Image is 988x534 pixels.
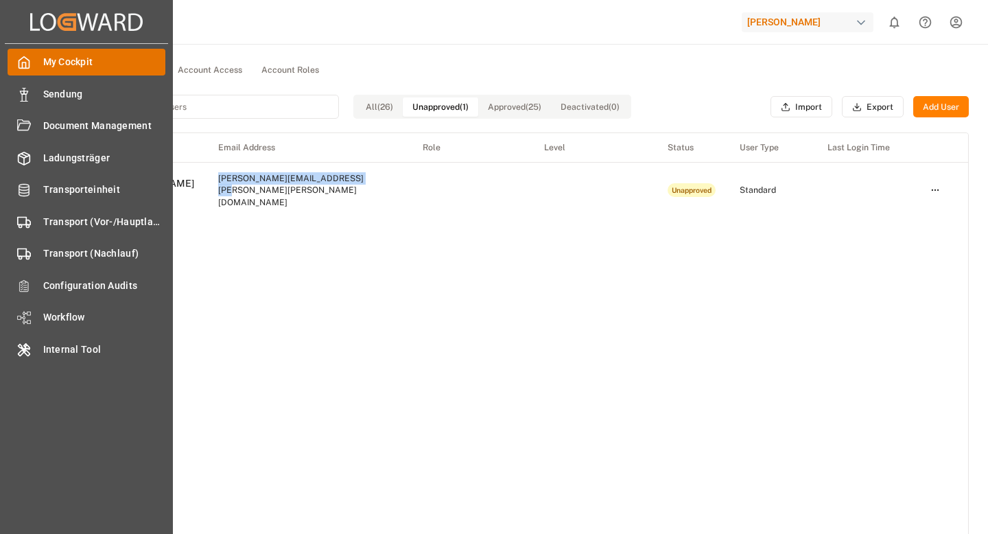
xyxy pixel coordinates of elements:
button: Unapproved (1) [403,97,478,117]
button: Export [842,96,904,118]
th: Last Login Time [813,133,916,162]
span: Transporteinheit [43,183,166,197]
input: Search for unapproved users [64,95,339,119]
a: Configuration Audits [8,272,165,299]
th: Role [408,133,530,162]
span: Sendung [43,87,166,102]
a: Document Management [8,113,165,139]
span: Workflow [43,310,166,325]
span: Internal Tool [43,343,166,357]
a: Internal Tool [8,336,165,362]
div: [PERSON_NAME] [742,12,873,32]
td: [PERSON_NAME][EMAIL_ADDRESS][PERSON_NAME][PERSON_NAME][DOMAIN_NAME] [204,162,408,218]
span: Configuration Audits [43,279,166,293]
a: Transporteinheit [8,176,165,203]
button: Deactivated (0) [551,97,629,117]
button: [PERSON_NAME] [742,9,879,35]
div: Unapproved [668,183,716,197]
td: Standard [725,162,813,218]
span: Transport (Nachlauf) [43,246,166,261]
button: Import [771,96,832,118]
button: Account Access [168,60,252,81]
th: Status [653,133,726,162]
span: Ladungsträger [43,151,166,165]
button: Account Roles [252,60,329,81]
a: Transport (Vor-/Hauptlauf) [8,208,165,235]
button: All (26) [356,97,403,117]
a: My Cockpit [8,49,165,76]
span: My Cockpit [43,55,166,69]
a: Sendung [8,80,165,107]
button: Help Center [910,7,941,38]
th: Level [530,133,652,162]
th: Email Address [204,133,408,162]
button: Add User [913,96,969,118]
a: Transport (Nachlauf) [8,240,165,267]
button: Approved (25) [478,97,551,117]
a: Ladungsträger [8,144,165,171]
th: User Type [725,133,813,162]
span: Document Management [43,119,166,133]
span: Transport (Vor-/Hauptlauf) [43,215,166,229]
button: show 0 new notifications [879,7,910,38]
a: Workflow [8,304,165,331]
